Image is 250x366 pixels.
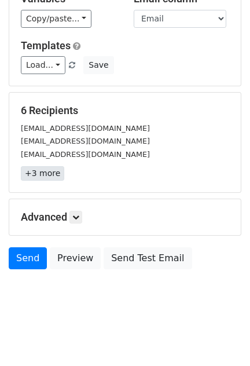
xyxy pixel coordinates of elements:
h5: Advanced [21,211,229,224]
h5: 6 Recipients [21,104,229,117]
small: [EMAIL_ADDRESS][DOMAIN_NAME] [21,150,150,159]
iframe: Chat Widget [192,310,250,366]
a: +3 more [21,166,64,181]
a: Send [9,247,47,269]
a: Load... [21,56,65,74]
small: [EMAIL_ADDRESS][DOMAIN_NAME] [21,137,150,145]
a: Send Test Email [104,247,192,269]
small: [EMAIL_ADDRESS][DOMAIN_NAME] [21,124,150,133]
button: Save [83,56,113,74]
a: Templates [21,39,71,52]
a: Copy/paste... [21,10,91,28]
a: Preview [50,247,101,269]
